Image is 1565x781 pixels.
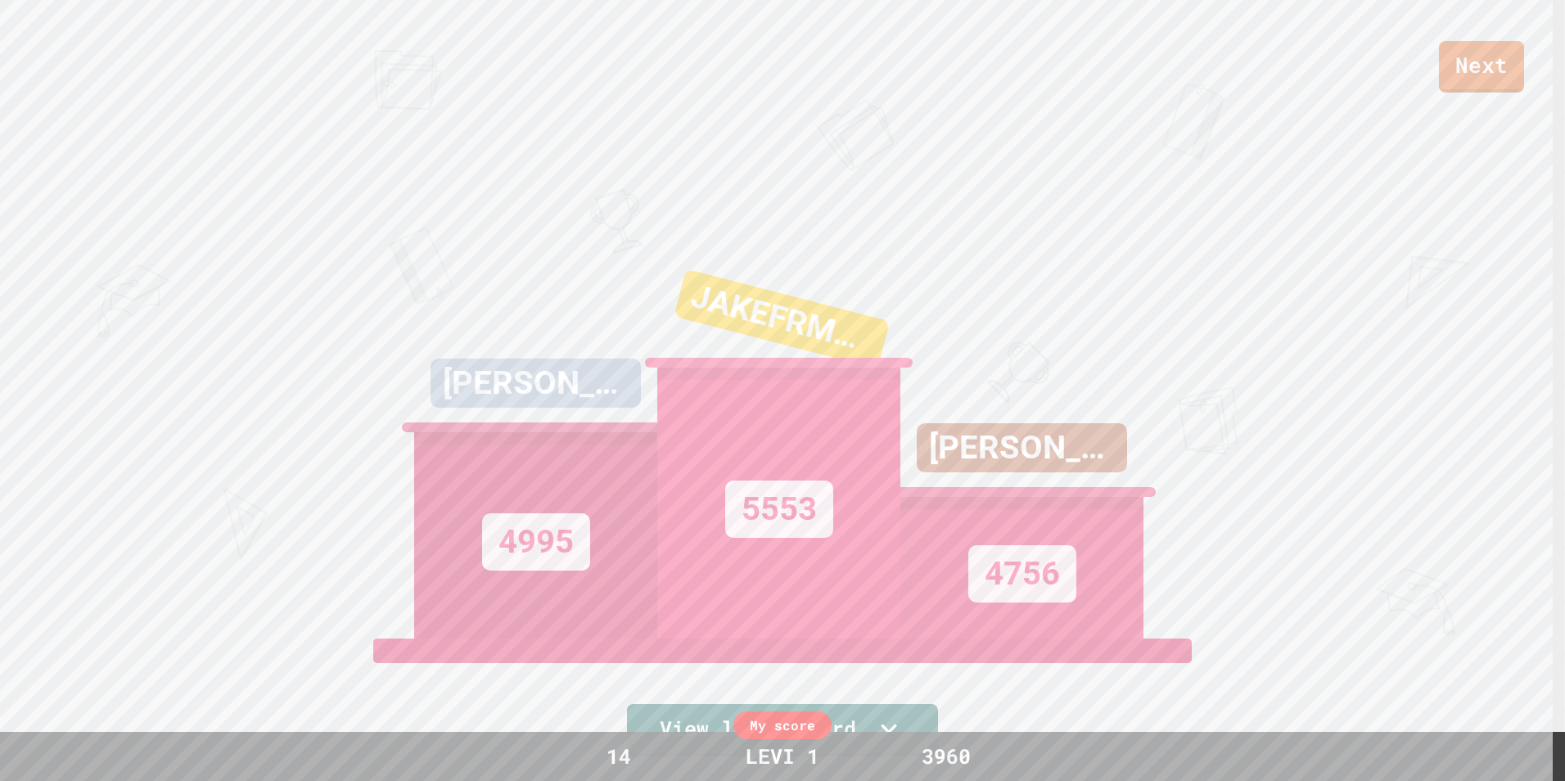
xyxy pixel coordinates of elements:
[733,711,832,739] div: My score
[674,269,890,368] div: JAKEFRMST8FRM
[968,545,1076,603] div: 4756
[917,423,1127,472] div: [PERSON_NAME]
[729,741,836,772] div: LEVI 1
[482,513,590,571] div: 4995
[725,481,833,538] div: 5553
[557,741,680,772] div: 14
[627,704,938,756] a: View leaderboard
[1439,41,1524,93] a: Next
[431,359,641,408] div: [PERSON_NAME]
[885,741,1008,772] div: 3960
